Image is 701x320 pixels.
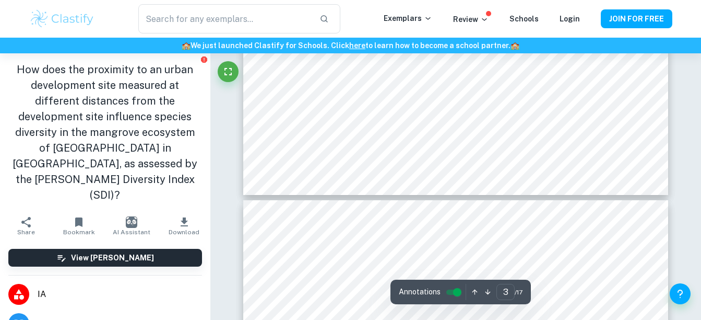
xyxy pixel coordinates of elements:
[560,15,580,23] a: Login
[126,216,137,228] img: AI Assistant
[8,62,202,203] h1: How does the proximity to an urban development site measured at different distances from the deve...
[510,41,519,50] span: 🏫
[399,287,441,298] span: Annotations
[509,15,539,23] a: Schools
[670,283,691,304] button: Help and Feedback
[200,55,208,63] button: Report issue
[113,228,150,236] span: AI Assistant
[384,13,432,24] p: Exemplars
[105,211,158,241] button: AI Assistant
[515,288,522,297] span: / 17
[218,61,239,82] button: Fullscreen
[8,249,202,267] button: View [PERSON_NAME]
[2,40,699,51] h6: We just launched Clastify for Schools. Click to learn how to become a school partner.
[29,8,96,29] img: Clastify logo
[71,252,154,264] h6: View [PERSON_NAME]
[53,211,105,241] button: Bookmark
[349,41,365,50] a: here
[453,14,489,25] p: Review
[158,211,210,241] button: Download
[138,4,311,33] input: Search for any exemplars...
[63,228,95,236] span: Bookmark
[182,41,191,50] span: 🏫
[601,9,672,28] button: JOIN FOR FREE
[17,228,35,236] span: Share
[38,288,202,301] span: IA
[169,228,199,236] span: Download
